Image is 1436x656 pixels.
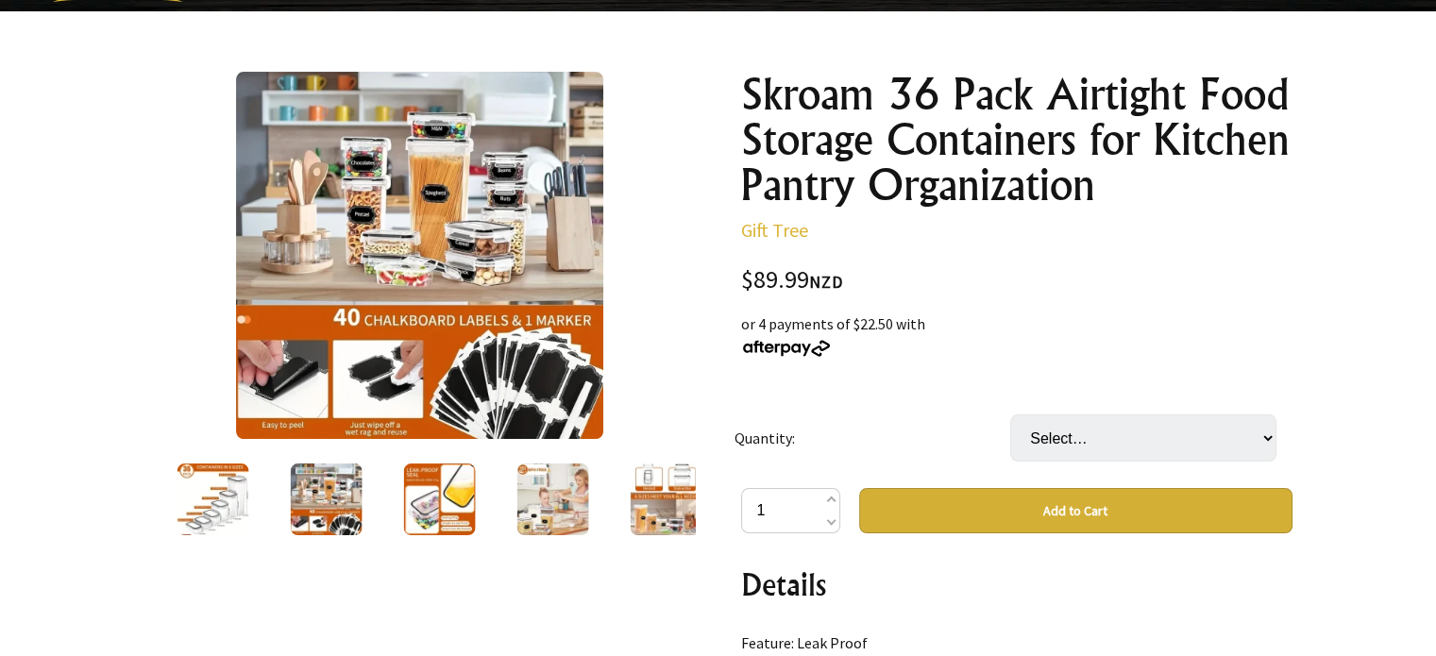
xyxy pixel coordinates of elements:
[741,218,808,242] a: Gift Tree
[630,463,701,535] img: Skroam 36 Pack Airtight Food Storage Containers for Kitchen Pantry Organization
[741,312,1292,358] div: or 4 payments of $22.50 with
[859,488,1292,533] button: Add to Cart
[741,72,1292,208] h1: Skroam 36 Pack Airtight Food Storage Containers for Kitchen Pantry Organization
[741,562,1292,607] h2: Details
[741,268,1292,294] div: $89.99
[516,463,588,535] img: Skroam 36 Pack Airtight Food Storage Containers for Kitchen Pantry Organization
[735,388,1010,488] td: Quantity:
[290,463,362,535] img: Skroam 36 Pack Airtight Food Storage Containers for Kitchen Pantry Organization
[403,463,475,535] img: Skroam 36 Pack Airtight Food Storage Containers for Kitchen Pantry Organization
[809,271,843,293] span: NZD
[236,72,603,439] img: Skroam 36 Pack Airtight Food Storage Containers for Kitchen Pantry Organization
[177,463,248,535] img: Skroam 36 Pack Airtight Food Storage Containers for Kitchen Pantry Organization
[741,340,832,357] img: Afterpay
